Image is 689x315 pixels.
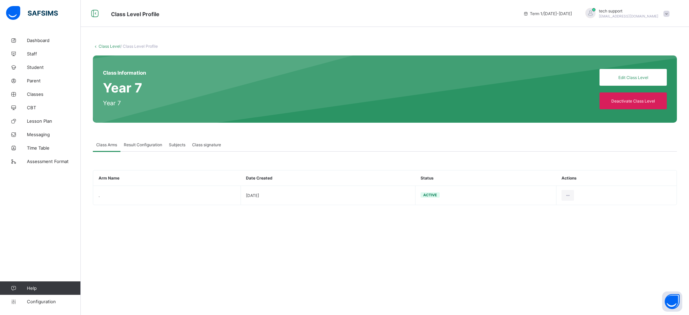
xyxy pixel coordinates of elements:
[241,170,415,186] th: Date Created
[6,6,58,20] img: safsims
[111,11,159,17] span: Class Level Profile
[27,145,81,151] span: Time Table
[27,132,81,137] span: Messaging
[27,78,81,83] span: Parent
[96,142,117,147] span: Class Arms
[27,51,81,56] span: Staff
[27,105,81,110] span: CBT
[423,193,437,197] span: Active
[523,11,572,16] span: session/term information
[605,99,662,104] span: Deactivate Class Level
[124,142,162,147] span: Result Configuration
[579,8,673,19] div: techsupport
[27,91,81,97] span: Classes
[241,186,415,205] td: [DATE]
[169,142,185,147] span: Subjects
[599,8,658,13] span: tech support
[94,186,241,205] td: .
[27,159,81,164] span: Assessment Format
[27,299,80,304] span: Configuration
[662,291,682,312] button: Open asap
[27,118,81,124] span: Lesson Plan
[27,65,81,70] span: Student
[556,170,677,186] th: Actions
[120,44,158,49] span: / Class Level Profile
[27,285,80,291] span: Help
[605,75,662,80] span: Edit Class Level
[27,38,81,43] span: Dashboard
[99,44,120,49] a: Class Level
[599,14,658,18] span: [EMAIL_ADDRESS][DOMAIN_NAME]
[415,170,556,186] th: Status
[192,142,221,147] span: Class signature
[94,170,241,186] th: Arm Name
